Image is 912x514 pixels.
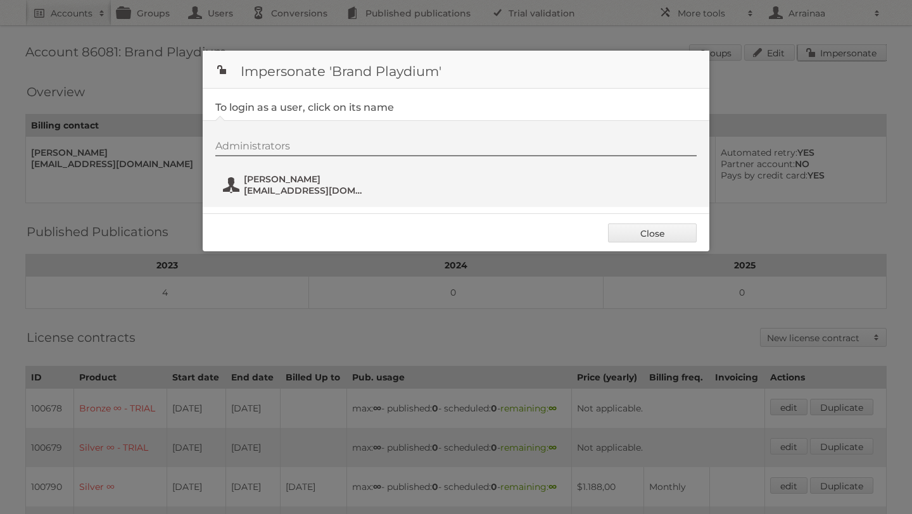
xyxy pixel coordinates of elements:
[215,101,394,113] legend: To login as a user, click on its name
[244,185,367,196] span: [EMAIL_ADDRESS][DOMAIN_NAME]
[222,172,370,197] button: [PERSON_NAME] [EMAIL_ADDRESS][DOMAIN_NAME]
[215,140,697,156] div: Administrators
[608,223,697,242] a: Close
[203,51,709,89] h1: Impersonate 'Brand Playdium'
[244,173,367,185] span: [PERSON_NAME]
